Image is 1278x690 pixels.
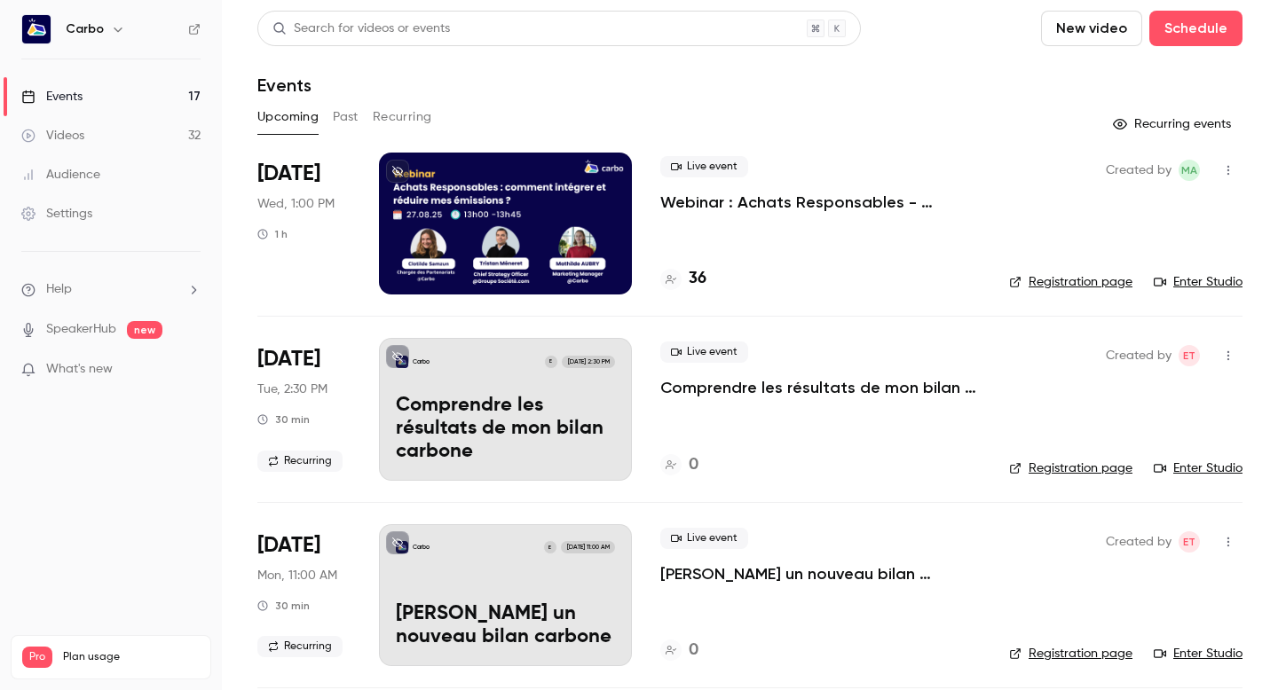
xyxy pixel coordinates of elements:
[333,103,359,131] button: Past
[1106,531,1171,553] span: Created by
[562,356,614,368] span: [DATE] 2:30 PM
[66,20,104,38] h6: Carbo
[22,647,52,668] span: Pro
[127,321,162,339] span: new
[373,103,432,131] button: Recurring
[1149,11,1242,46] button: Schedule
[544,355,558,369] div: E
[689,639,698,663] h4: 0
[660,267,706,291] a: 36
[179,362,201,378] iframe: Noticeable Trigger
[1183,531,1195,553] span: ET
[257,380,327,398] span: Tue, 2:30 PM
[543,540,557,554] div: E
[1105,110,1242,138] button: Recurring events
[257,160,320,188] span: [DATE]
[413,357,430,366] p: Carbo
[257,531,320,560] span: [DATE]
[1179,345,1200,366] span: Eglantine Thierry Laumont
[21,280,201,299] li: help-dropdown-opener
[660,156,748,177] span: Live event
[660,528,748,549] span: Live event
[257,153,351,294] div: Aug 27 Wed, 1:00 PM (Europe/Paris)
[21,205,92,223] div: Settings
[257,636,343,657] span: Recurring
[1154,273,1242,291] a: Enter Studio
[660,453,698,477] a: 0
[21,127,84,145] div: Videos
[1041,11,1142,46] button: New video
[257,103,319,131] button: Upcoming
[1179,160,1200,181] span: Mathilde Aubry
[413,543,430,552] p: Carbo
[660,341,748,363] span: Live event
[257,74,312,96] h1: Events
[257,524,351,666] div: Sep 8 Mon, 11:00 AM (Europe/Paris)
[257,227,288,241] div: 1 h
[689,267,706,291] h4: 36
[21,88,83,106] div: Events
[1009,459,1132,477] a: Registration page
[396,603,615,649] p: [PERSON_NAME] un nouveau bilan carbone
[257,345,320,373] span: [DATE]
[689,453,698,477] h4: 0
[46,360,113,379] span: What's new
[660,639,698,663] a: 0
[1179,531,1200,553] span: Eglantine Thierry Laumont
[396,395,615,463] p: Comprendre les résultats de mon bilan carbone
[272,20,450,38] div: Search for videos or events
[46,320,116,339] a: SpeakerHub
[63,650,200,664] span: Plan usage
[1183,345,1195,366] span: ET
[257,567,337,584] span: Mon, 11:00 AM
[660,377,981,398] a: Comprendre les résultats de mon bilan carbone
[257,451,343,472] span: Recurring
[46,280,72,299] span: Help
[660,192,981,213] a: Webinar : Achats Responsables - Comment intégrer et réduire mes émissions du scope 3 ?
[379,524,632,666] a: Démarrer un nouveau bilan carboneCarboE[DATE] 11:00 AM[PERSON_NAME] un nouveau bilan carbone
[257,599,310,613] div: 30 min
[660,563,981,584] a: [PERSON_NAME] un nouveau bilan carbone
[1106,160,1171,181] span: Created by
[1009,273,1132,291] a: Registration page
[257,195,335,213] span: Wed, 1:00 PM
[1009,645,1132,663] a: Registration page
[21,166,100,184] div: Audience
[257,338,351,480] div: Sep 2 Tue, 2:30 PM (Europe/Paris)
[1154,459,1242,477] a: Enter Studio
[1181,160,1197,181] span: MA
[1154,645,1242,663] a: Enter Studio
[22,15,51,43] img: Carbo
[379,338,632,480] a: Comprendre les résultats de mon bilan carboneCarboE[DATE] 2:30 PMComprendre les résultats de mon ...
[257,412,310,427] div: 30 min
[1106,345,1171,366] span: Created by
[561,541,614,553] span: [DATE] 11:00 AM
